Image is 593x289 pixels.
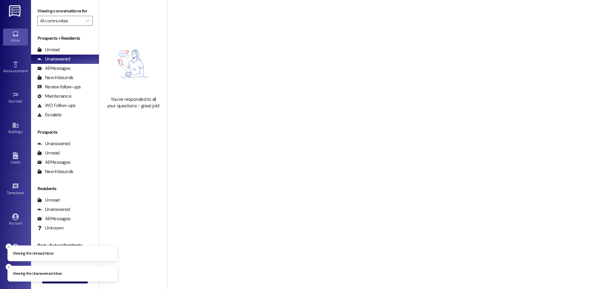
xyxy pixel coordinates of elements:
[40,16,83,26] input: All communities
[37,197,60,203] div: Unread
[37,93,71,100] div: Maintenance
[31,35,99,42] div: Prospects + Residents
[22,98,23,103] span: •
[37,206,70,213] div: Unanswered
[3,181,28,198] a: Templates •
[37,112,61,118] div: Escalate
[37,84,81,90] div: Review follow-ups
[86,18,89,23] i: 
[28,68,29,72] span: •
[37,150,60,156] div: Unread
[37,140,70,147] div: Unanswered
[9,5,22,17] img: ResiDesk Logo
[37,74,73,81] div: New Inbounds
[3,211,28,228] a: Account
[37,6,93,16] label: Viewing conversations for
[13,251,53,256] p: Viewing the Unread inbox
[13,271,62,277] p: Viewing the Unanswered inbox
[3,242,28,259] a: Support
[31,129,99,136] div: Prospects
[3,90,28,106] a: Site Visit •
[3,150,28,167] a: Leads
[31,185,99,192] div: Residents
[3,29,28,45] a: Inbox
[6,243,12,250] button: Close toast
[24,190,25,194] span: •
[37,56,70,62] div: Unanswered
[37,216,70,222] div: All Messages
[37,102,75,109] div: WO Follow-ups
[37,159,70,166] div: All Messages
[37,65,70,72] div: All Messages
[37,47,60,53] div: Unread
[37,168,73,175] div: New Inbounds
[106,35,161,93] img: empty-state
[37,225,64,231] div: Unknown
[6,264,12,270] button: Close toast
[3,120,28,137] a: Buildings
[106,96,161,109] div: You've responded to all your questions - great job!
